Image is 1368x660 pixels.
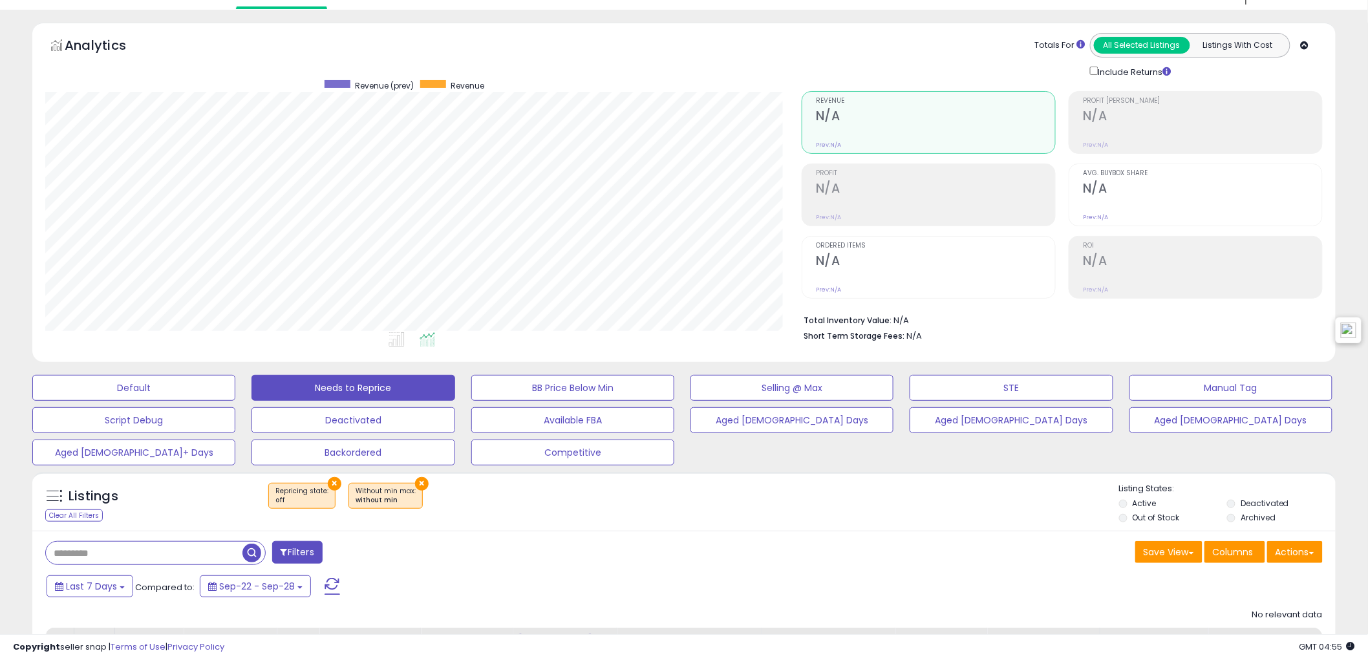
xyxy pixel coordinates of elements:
[816,98,1055,105] span: Revenue
[1083,181,1322,198] h2: N/A
[1119,483,1336,495] p: Listing States:
[1299,641,1355,653] span: 2025-10-6 04:55 GMT
[66,580,117,593] span: Last 7 Days
[1083,170,1322,177] span: Avg. Buybox Share
[910,407,1113,433] button: Aged [DEMOGRAPHIC_DATA] Days
[69,487,118,506] h5: Listings
[804,315,892,326] b: Total Inventory Value:
[13,641,60,653] strong: Copyright
[356,486,416,506] span: Without min max :
[32,407,235,433] button: Script Debug
[804,330,904,341] b: Short Term Storage Fees:
[1094,37,1190,54] button: All Selected Listings
[1241,512,1276,523] label: Archived
[816,109,1055,126] h2: N/A
[451,80,484,91] span: Revenue
[690,375,893,401] button: Selling @ Max
[1190,37,1286,54] button: Listings With Cost
[1080,64,1187,78] div: Include Returns
[1341,323,1356,338] img: icon48.png
[816,253,1055,271] h2: N/A
[32,440,235,465] button: Aged [DEMOGRAPHIC_DATA]+ Days
[1129,407,1332,433] button: Aged [DEMOGRAPHIC_DATA] Days
[1213,546,1254,559] span: Columns
[272,541,323,564] button: Filters
[816,141,841,149] small: Prev: N/A
[325,633,415,646] div: Additional Cost
[200,575,311,597] button: Sep-22 - Sep-28
[471,375,674,401] button: BB Price Below Min
[1083,213,1108,221] small: Prev: N/A
[816,181,1055,198] h2: N/A
[471,407,674,433] button: Available FBA
[1083,253,1322,271] h2: N/A
[426,633,507,646] div: Min Price
[816,213,841,221] small: Prev: N/A
[1204,541,1265,563] button: Columns
[167,641,224,653] a: Privacy Policy
[518,633,611,646] div: [PERSON_NAME]
[282,633,314,646] div: Cost
[1083,242,1322,250] span: ROI
[111,641,166,653] a: Terms of Use
[622,633,756,646] div: Listed Price
[80,633,109,646] div: Title
[690,407,893,433] button: Aged [DEMOGRAPHIC_DATA] Days
[120,633,178,646] div: Repricing
[910,375,1113,401] button: STE
[816,170,1055,177] span: Profit
[804,312,1313,327] li: N/A
[992,633,1094,646] div: FBA Available Qty
[251,440,454,465] button: Backordered
[45,509,103,522] div: Clear All Filters
[355,80,414,91] span: Revenue (prev)
[1133,498,1157,509] label: Active
[189,633,271,646] div: Date Created
[1083,141,1108,149] small: Prev: N/A
[1035,39,1085,52] div: Totals For
[135,581,195,593] span: Compared to:
[1213,633,1317,646] div: FBA Reserved Qty
[1267,541,1323,563] button: Actions
[47,575,133,597] button: Last 7 Days
[1106,633,1203,646] div: FBA inbound Qty
[901,633,981,646] div: FBA Total Qty
[1133,512,1180,523] label: Out of Stock
[251,407,454,433] button: Deactivated
[219,580,295,593] span: Sep-22 - Sep-28
[816,286,841,293] small: Prev: N/A
[471,440,674,465] button: Competitive
[1083,109,1322,126] h2: N/A
[1252,609,1323,621] div: No relevant data
[275,486,328,506] span: Repricing state :
[1083,286,1108,293] small: Prev: N/A
[251,375,454,401] button: Needs to Reprice
[1129,375,1332,401] button: Manual Tag
[906,330,922,342] span: N/A
[328,477,341,491] button: ×
[13,641,224,654] div: seller snap | |
[65,36,151,58] h5: Analytics
[32,375,235,401] button: Default
[275,496,328,505] div: off
[816,242,1055,250] span: Ordered Items
[356,496,416,505] div: without min
[1241,498,1289,509] label: Deactivated
[1083,98,1322,105] span: Profit [PERSON_NAME]
[767,633,890,646] div: Current Buybox Price
[415,477,429,491] button: ×
[1135,541,1202,563] button: Save View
